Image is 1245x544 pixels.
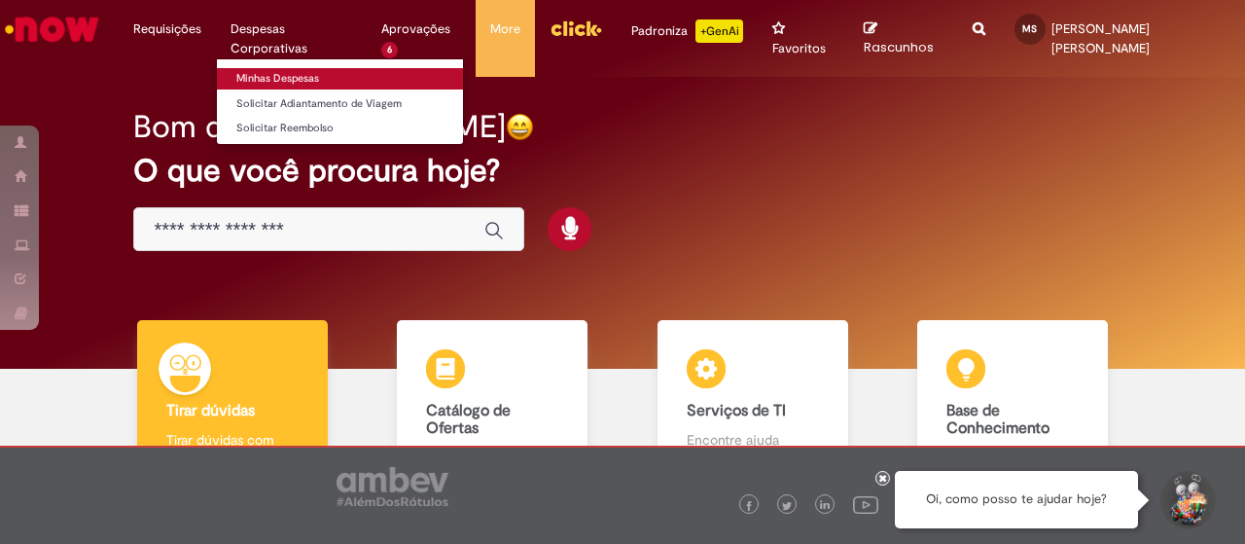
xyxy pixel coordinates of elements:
[853,491,878,517] img: logo_footer_youtube.png
[820,500,830,512] img: logo_footer_linkedin.png
[363,320,623,489] a: Catálogo de Ofertas Abra uma solicitação
[946,401,1049,438] b: Base de Conhecimento
[490,19,520,39] span: More
[687,401,786,420] b: Serviços de TI
[895,471,1138,528] div: Oi, como posso te ajudar hoje?
[1157,471,1216,529] button: Iniciar Conversa de Suporte
[217,93,463,115] a: Solicitar Adiantamento de Viagem
[133,110,506,144] h2: Bom dia, [PERSON_NAME]
[1022,22,1037,35] span: MS
[864,38,934,56] span: Rascunhos
[883,320,1144,489] a: Base de Conhecimento Consulte e aprenda
[622,320,883,489] a: Serviços de TI Encontre ajuda
[1051,20,1150,56] span: [PERSON_NAME] [PERSON_NAME]
[231,19,352,58] span: Despesas Corporativas
[2,10,102,49] img: ServiceNow
[337,467,448,506] img: logo_footer_ambev_rotulo_gray.png
[744,501,754,511] img: logo_footer_facebook.png
[506,113,534,141] img: happy-face.png
[695,19,743,43] p: +GenAi
[166,430,299,469] p: Tirar dúvidas com Lupi Assist e Gen Ai
[381,19,450,39] span: Aprovações
[782,501,792,511] img: logo_footer_twitter.png
[687,430,819,450] p: Encontre ajuda
[381,42,398,58] span: 6
[133,19,201,39] span: Requisições
[133,154,1111,188] h2: O que você procura hoje?
[550,14,602,43] img: click_logo_yellow_360x200.png
[864,20,943,56] a: Rascunhos
[166,401,255,420] b: Tirar dúvidas
[772,39,826,58] span: Favoritos
[216,58,464,145] ul: Despesas Corporativas
[426,401,511,438] b: Catálogo de Ofertas
[217,118,463,139] a: Solicitar Reembolso
[217,68,463,90] a: Minhas Despesas
[631,19,743,43] div: Padroniza
[102,320,363,489] a: Tirar dúvidas Tirar dúvidas com Lupi Assist e Gen Ai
